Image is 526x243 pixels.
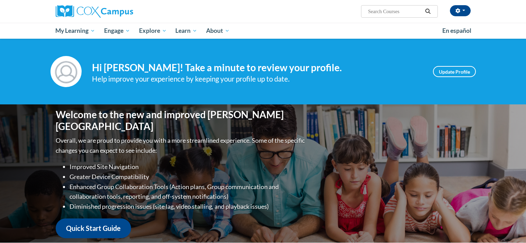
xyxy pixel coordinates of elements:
span: En español [442,27,471,34]
span: Engage [104,27,130,35]
button: Search [423,7,433,16]
img: Cox Campus [56,5,133,18]
p: Overall, we are proud to provide you with a more streamlined experience. Some of the specific cha... [56,135,306,156]
iframe: Button to launch messaging window [498,215,520,237]
span: Learn [175,27,197,35]
h1: Welcome to the new and improved [PERSON_NAME][GEOGRAPHIC_DATA] [56,109,306,132]
span: My Learning [55,27,95,35]
span: About [206,27,230,35]
a: My Learning [51,23,100,39]
img: Profile Image [50,56,82,87]
button: Account Settings [450,5,471,16]
li: Greater Device Compatibility [70,172,306,182]
a: Cox Campus [56,5,187,18]
input: Search Courses [367,7,423,16]
a: About [202,23,234,39]
a: Quick Start Guide [56,218,131,238]
h4: Hi [PERSON_NAME]! Take a minute to review your profile. [92,62,423,74]
li: Enhanced Group Collaboration Tools (Action plans, Group communication and collaboration tools, re... [70,182,306,202]
a: Learn [171,23,202,39]
span: Explore [139,27,167,35]
div: Main menu [45,23,481,39]
div: Help improve your experience by keeping your profile up to date. [92,73,423,85]
a: En español [438,24,476,38]
a: Update Profile [433,66,476,77]
li: Diminished progression issues (site lag, video stalling, and playback issues) [70,202,306,212]
a: Explore [135,23,171,39]
a: Engage [100,23,135,39]
li: Improved Site Navigation [70,162,306,172]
